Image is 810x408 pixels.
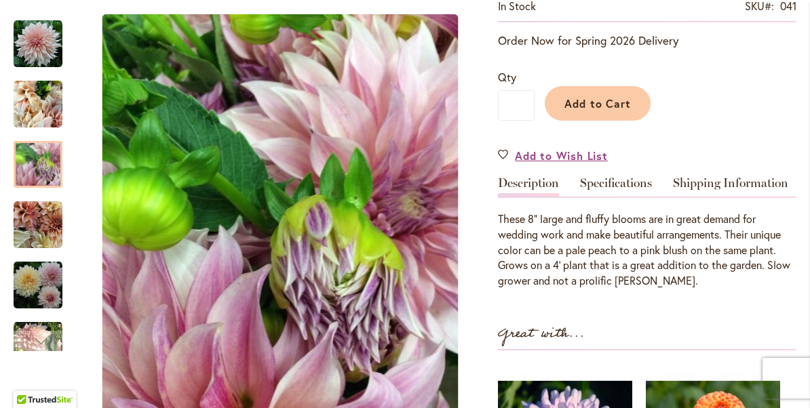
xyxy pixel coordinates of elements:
a: Specifications [580,177,652,197]
p: Order Now for Spring 2026 Delivery [498,33,796,49]
a: Add to Wish List [498,148,608,163]
div: Café Au Lait [14,7,76,67]
div: Next [14,331,62,351]
div: Café Au Lait [14,308,76,369]
img: Café Au Lait [14,201,62,249]
button: Add to Cart [545,86,651,121]
img: Café Au Lait [14,261,62,310]
strong: Great with... [498,323,585,345]
div: Detailed Product Info [498,177,796,289]
div: These 8" large and fluffy blooms are in great demand for wedding work and make beautiful arrangem... [498,211,796,289]
span: Qty [498,70,516,84]
a: Shipping Information [673,177,788,197]
img: Café Au Lait [14,72,62,137]
span: Add to Wish List [515,148,608,163]
a: Description [498,177,559,197]
div: Café Au Lait [14,248,76,308]
div: Café Au Lait [14,188,76,248]
div: Café Au Lait [14,67,76,127]
img: Café Au Lait [14,20,62,68]
div: Café Au Lait [14,127,76,188]
span: Add to Cart [564,96,632,110]
iframe: Launch Accessibility Center [10,360,48,398]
